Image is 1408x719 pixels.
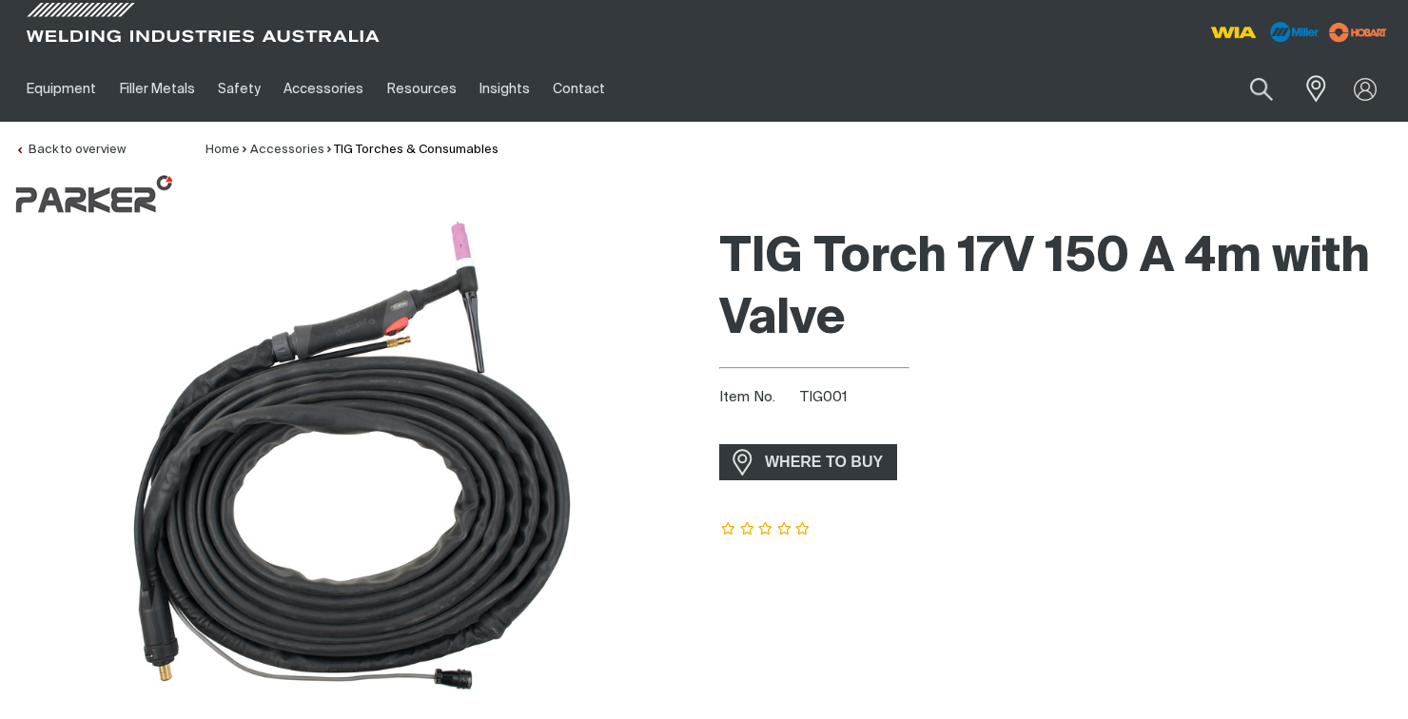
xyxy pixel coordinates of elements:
[1205,67,1294,111] input: Product name or item number...
[719,227,1393,351] h1: TIG Torch 17V 150 A 4m with Valve
[15,56,108,122] a: Equipment
[205,144,240,156] a: Home
[468,56,541,122] a: Insights
[334,144,499,156] a: TIG Torches & Consumables
[15,144,126,156] a: Back to overview of TIG Torches & Consumables
[114,218,590,693] img: TIG Torch 17V 150A 4m with Valve
[719,387,796,409] span: Item No.
[800,390,848,404] span: TIG001
[719,523,812,536] span: Rating: {0}
[108,56,205,122] a: Filler Metals
[272,56,375,122] a: Accessories
[206,56,272,122] a: Safety
[1229,67,1294,111] button: Search products
[541,56,616,122] a: Contact
[15,56,1048,122] nav: Main
[1323,18,1393,47] img: miller
[719,444,897,479] a: WHERE TO BUY
[205,141,499,160] nav: Breadcrumb
[753,447,895,477] span: WHERE TO BUY
[250,144,324,156] a: Accessories
[376,56,468,122] a: Resources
